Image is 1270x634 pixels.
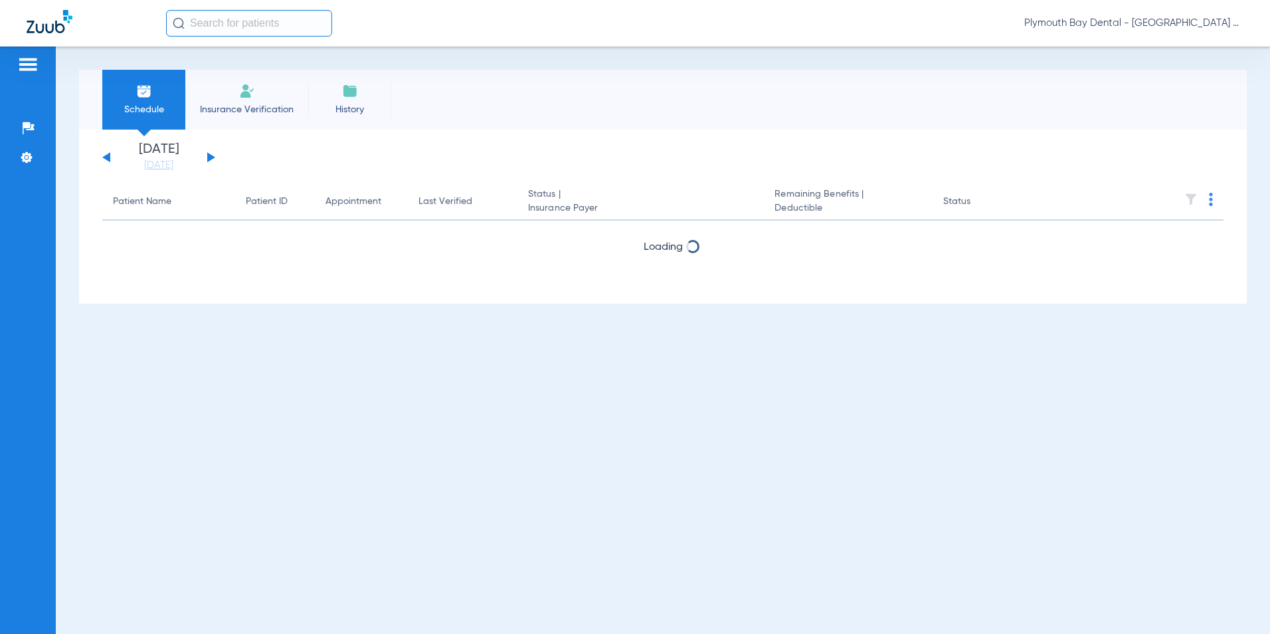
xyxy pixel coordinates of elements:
[764,183,932,221] th: Remaining Benefits |
[136,83,152,99] img: Schedule
[246,195,288,209] div: Patient ID
[1024,17,1243,30] span: Plymouth Bay Dental - [GEOGRAPHIC_DATA] Dental
[342,83,358,99] img: History
[239,83,255,99] img: Manual Insurance Verification
[112,103,175,116] span: Schedule
[119,159,199,172] a: [DATE]
[113,195,225,209] div: Patient Name
[173,17,185,29] img: Search Icon
[418,195,472,209] div: Last Verified
[17,56,39,72] img: hamburger-icon
[774,201,921,215] span: Deductible
[27,10,72,33] img: Zuub Logo
[933,183,1022,221] th: Status
[166,10,332,37] input: Search for patients
[325,195,381,209] div: Appointment
[246,195,304,209] div: Patient ID
[113,195,171,209] div: Patient Name
[119,143,199,172] li: [DATE]
[418,195,507,209] div: Last Verified
[318,103,381,116] span: History
[1209,193,1213,206] img: group-dot-blue.svg
[195,103,298,116] span: Insurance Verification
[1184,193,1198,206] img: filter.svg
[325,195,397,209] div: Appointment
[528,201,753,215] span: Insurance Payer
[644,242,683,253] span: Loading
[517,183,764,221] th: Status |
